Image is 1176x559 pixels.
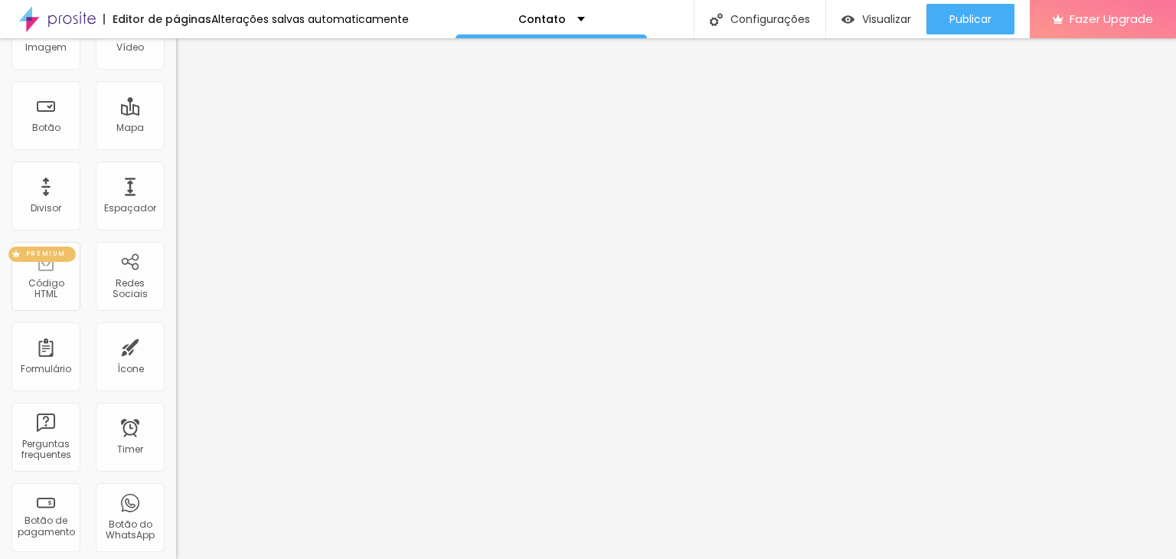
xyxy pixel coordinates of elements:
div: Imagem [25,42,67,53]
img: Icone [710,13,723,26]
button: Publicar [926,4,1014,34]
span: PREMIUM [20,251,72,257]
div: Redes Sociais [100,278,160,300]
div: Divisor [31,203,61,214]
span: Visualizar [862,13,911,25]
div: Botão do WhatsApp [100,519,160,541]
div: Alterações salvas automaticamente [211,14,409,25]
span: Publicar [949,13,991,25]
button: Visualizar [826,4,926,34]
div: Código HTML [15,278,76,300]
img: view-1.svg [841,13,854,26]
p: Contato [518,14,566,25]
div: Botão [32,123,60,133]
span: Fazer Upgrade [1070,12,1153,25]
div: Espaçador [104,203,156,214]
iframe: Editor [176,38,1176,559]
div: Editor de páginas [103,14,211,25]
div: Mapa [116,123,144,133]
div: Ícone [117,364,144,374]
div: Timer [117,444,143,455]
div: Vídeo [116,42,144,53]
div: Formulário [21,364,71,374]
div: Botão de pagamento [15,515,76,538]
div: Perguntas frequentes [15,439,76,461]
